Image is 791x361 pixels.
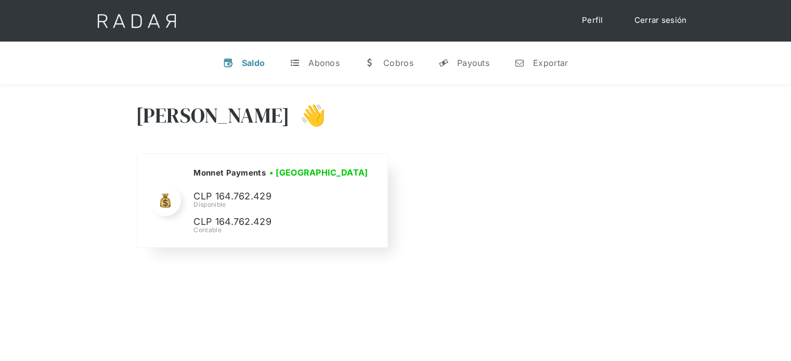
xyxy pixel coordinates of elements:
[572,10,614,31] a: Perfil
[193,189,349,204] p: CLP 164.762.429
[193,168,266,178] h2: Monnet Payments
[308,58,340,68] div: Abonos
[383,58,413,68] div: Cobros
[242,58,265,68] div: Saldo
[457,58,489,68] div: Payouts
[290,102,326,128] h3: 👋
[624,10,697,31] a: Cerrar sesión
[136,102,290,128] h3: [PERSON_NAME]
[193,215,349,230] p: CLP 164.762.429
[193,200,371,209] div: Disponible
[290,58,300,68] div: t
[438,58,449,68] div: y
[269,166,368,179] h3: • [GEOGRAPHIC_DATA]
[365,58,375,68] div: w
[193,225,371,235] div: Contable
[533,58,568,68] div: Exportar
[223,58,234,68] div: v
[514,58,525,68] div: n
